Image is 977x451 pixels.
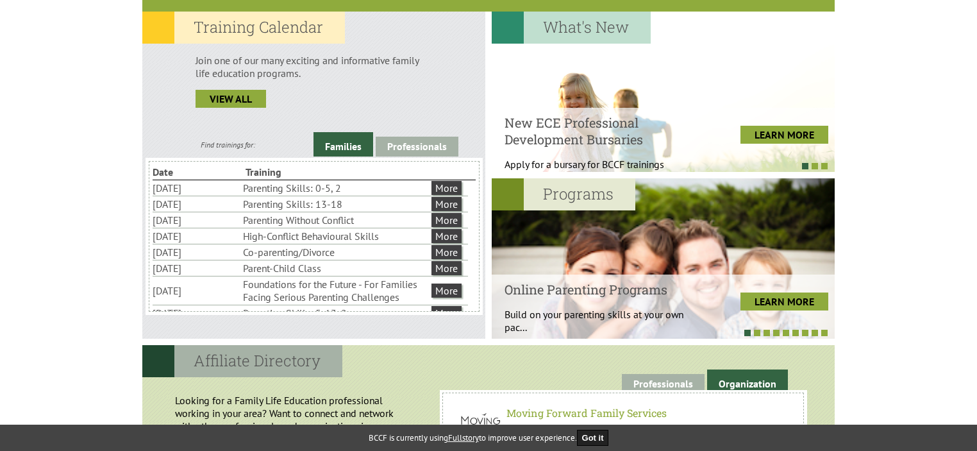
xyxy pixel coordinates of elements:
p: Apply for a bursary for BCCF trainings West... [505,158,696,183]
li: [DATE] [153,196,240,212]
h2: Programs [492,178,635,210]
li: Parenting Skills: 13-18 [243,196,429,212]
a: view all [196,90,266,108]
a: More [431,197,462,211]
h2: What's New [492,12,651,44]
li: Foundations for the Future - For Families Facing Serious Parenting Challenges [243,277,429,305]
li: Date [153,164,243,180]
li: [DATE] [153,244,240,260]
a: LEARN MORE [740,293,828,311]
a: Organization [707,370,788,394]
a: Professionals [376,137,458,157]
li: [DATE] [153,228,240,244]
a: Families [313,132,373,157]
h6: Moving Forward Family Services [456,406,790,420]
div: Find trainings for: [142,140,313,149]
a: More [431,213,462,227]
a: More [431,284,462,298]
li: High-Conflict Behavioural Skills [243,228,429,244]
li: [DATE] [153,305,240,321]
a: More [431,306,462,320]
a: More [431,261,462,275]
li: Parenting Skills: 5-13, 2 [243,305,429,321]
h4: New ECE Professional Development Bursaries [505,114,696,148]
h2: Training Calendar [142,12,345,44]
h4: Online Parenting Programs [505,281,696,298]
li: Co-parenting/Divorce [243,244,429,260]
p: 76th and 128th, [GEOGRAPHIC_DATA][PERSON_NAME] and [GEOGRAPHIC_DATA] [GEOGRAPHIC_DATA] [452,423,794,443]
li: [DATE] [153,283,240,298]
a: LEARN MORE [740,126,828,144]
li: Parenting Skills: 0-5, 2 [243,180,429,196]
li: [DATE] [153,212,240,228]
a: Professionals [622,374,705,394]
a: Fullstory [448,432,479,443]
a: More [431,229,462,243]
p: Join one of our many exciting and informative family life education programs. [196,54,432,80]
h2: Affiliate Directory [142,345,342,377]
li: Parent-Child Class [243,260,429,276]
img: Moving Forward Family Services Gary Thandi [452,402,520,450]
a: More [431,181,462,195]
li: Training [246,164,336,180]
li: Parenting Without Conflict [243,212,429,228]
li: [DATE] [153,180,240,196]
li: [DATE] [153,260,240,276]
p: Build on your parenting skills at your own pac... [505,308,696,334]
button: Got it [577,430,609,446]
a: More [431,245,462,259]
